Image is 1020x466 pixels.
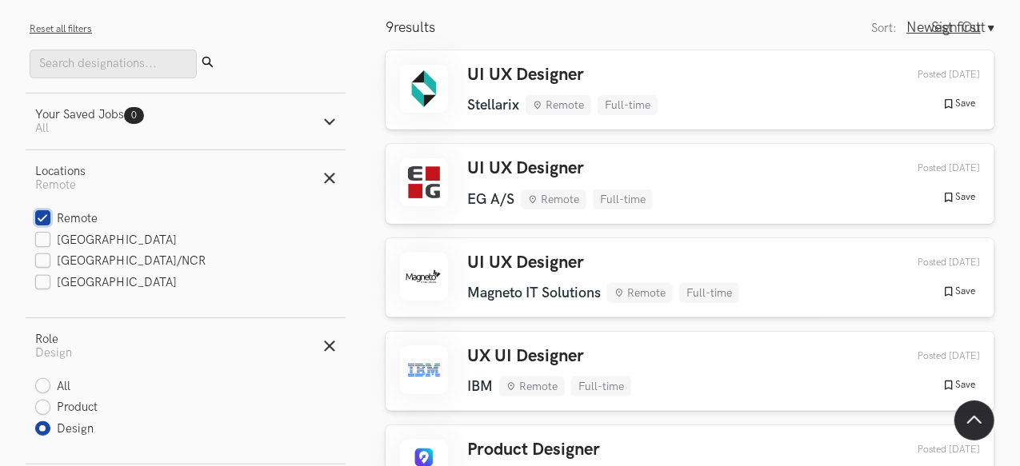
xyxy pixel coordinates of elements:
[938,97,980,111] button: Save
[880,162,980,174] div: 04th Aug
[679,283,739,303] li: Full-time
[35,165,86,178] div: Locations
[880,444,980,456] div: 30th Jul
[521,189,586,209] li: Remote
[35,253,206,270] label: [GEOGRAPHIC_DATA]/NCR
[30,23,92,35] button: Reset all filters
[571,376,631,396] li: Full-time
[880,257,980,269] div: 03rd Aug
[906,19,981,36] span: Newest first
[30,50,197,78] input: Search
[26,374,346,464] div: RoleDesign
[467,191,514,208] li: EG A/S
[931,10,994,46] a: Sign Out
[467,346,631,367] h3: UX UI Designer
[880,69,980,81] div: 09th Aug
[35,233,178,249] label: [GEOGRAPHIC_DATA]
[35,121,49,135] span: All
[467,253,739,273] h3: UI UX Designer
[598,95,658,115] li: Full-time
[26,206,346,317] div: LocationsRemote
[35,346,72,360] span: Design
[386,238,994,317] a: UI UX Designer Magneto IT Solutions Remote Full-time Posted [DATE] Save
[386,19,435,36] p: results
[35,178,76,192] span: Remote
[467,97,519,114] li: Stellarix
[386,144,994,223] a: UI UX Designer EG A/S Remote Full-time Posted [DATE] Save
[26,318,346,374] button: RoleDesign
[35,379,71,396] label: All
[938,285,980,299] button: Save
[467,378,493,395] li: IBM
[26,94,346,149] button: Your Saved Jobs0 All
[35,211,98,228] label: Remote
[467,440,720,460] h3: Product Designer
[35,108,144,121] div: Your Saved Jobs
[593,189,653,209] li: Full-time
[26,150,346,206] button: LocationsRemote
[938,190,980,205] button: Save
[386,332,994,411] a: UX UI Designer IBM Remote Full-time Posted [DATE] Save
[35,421,94,438] label: Design
[35,333,72,346] div: Role
[938,378,980,392] button: Save
[35,400,98,416] label: Product
[906,19,994,36] button: Newest first, Sort:
[467,158,653,179] h3: UI UX Designer
[131,110,137,121] span: 0
[386,50,994,129] a: UI UX Designer Stellarix Remote Full-time Posted [DATE] Save
[467,65,658,86] h3: UI UX Designer
[607,283,673,303] li: Remote
[526,95,591,115] li: Remote
[386,19,394,36] span: 9
[467,285,601,301] li: Magneto IT Solutions
[871,22,897,35] label: Sort:
[499,376,565,396] li: Remote
[880,350,980,362] div: 30th Jul
[35,275,178,292] label: [GEOGRAPHIC_DATA]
